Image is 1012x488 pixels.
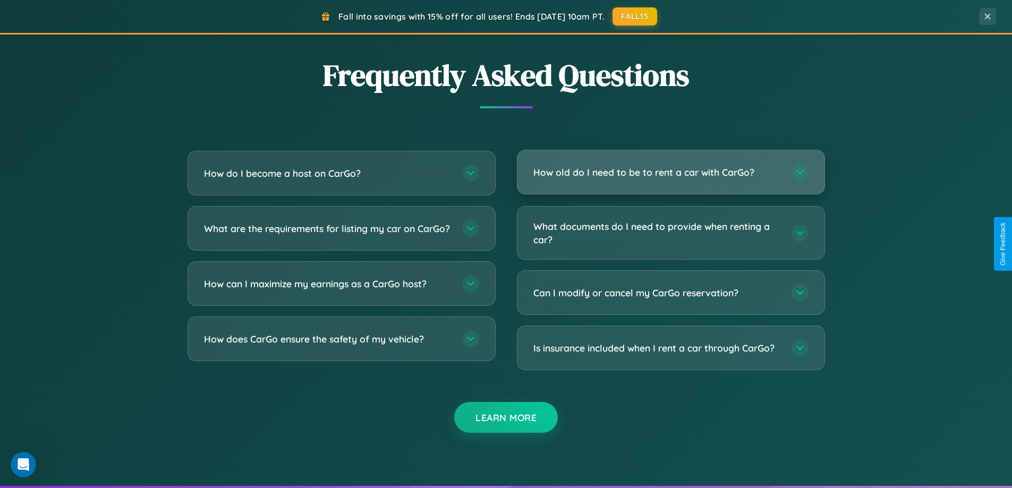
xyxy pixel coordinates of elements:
[533,341,781,355] h3: Is insurance included when I rent a car through CarGo?
[613,7,657,25] button: FALL15
[204,222,452,235] h3: What are the requirements for listing my car on CarGo?
[11,452,36,477] iframe: Intercom live chat
[533,166,781,179] h3: How old do I need to be to rent a car with CarGo?
[204,332,452,346] h3: How does CarGo ensure the safety of my vehicle?
[533,286,781,299] h3: Can I modify or cancel my CarGo reservation?
[533,220,781,246] h3: What documents do I need to provide when renting a car?
[204,277,452,290] h3: How can I maximize my earnings as a CarGo host?
[338,11,605,22] span: Fall into savings with 15% off for all users! Ends [DATE] 10am PT.
[204,167,452,180] h3: How do I become a host on CarGo?
[999,222,1007,266] div: Give Feedback
[188,55,825,96] h2: Frequently Asked Questions
[454,402,558,433] button: Learn More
